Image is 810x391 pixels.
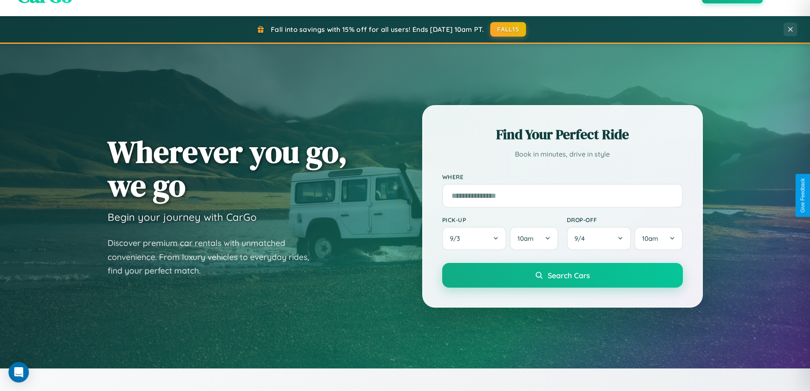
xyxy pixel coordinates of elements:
label: Where [442,173,683,180]
button: Search Cars [442,263,683,288]
label: Pick-up [442,216,558,223]
label: Drop-off [567,216,683,223]
h2: Find Your Perfect Ride [442,125,683,144]
span: 9 / 4 [574,234,589,243]
span: 10am [642,234,658,243]
div: Open Intercom Messenger [9,362,29,382]
div: Give Feedback [800,178,806,213]
span: Search Cars [548,271,590,280]
p: Discover premium car rentals with unmatched convenience. From luxury vehicles to everyday rides, ... [108,236,320,278]
h3: Begin your journey with CarGo [108,211,257,223]
button: 9/4 [567,227,631,250]
span: Fall into savings with 15% off for all users! Ends [DATE] 10am PT. [271,25,484,34]
span: 9 / 3 [450,234,464,243]
button: 10am [634,227,682,250]
p: Book in minutes, drive in style [442,148,683,160]
button: 9/3 [442,227,507,250]
h1: Wherever you go, we go [108,135,347,202]
span: 10am [517,234,534,243]
button: FALL15 [490,22,526,37]
button: 10am [510,227,558,250]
